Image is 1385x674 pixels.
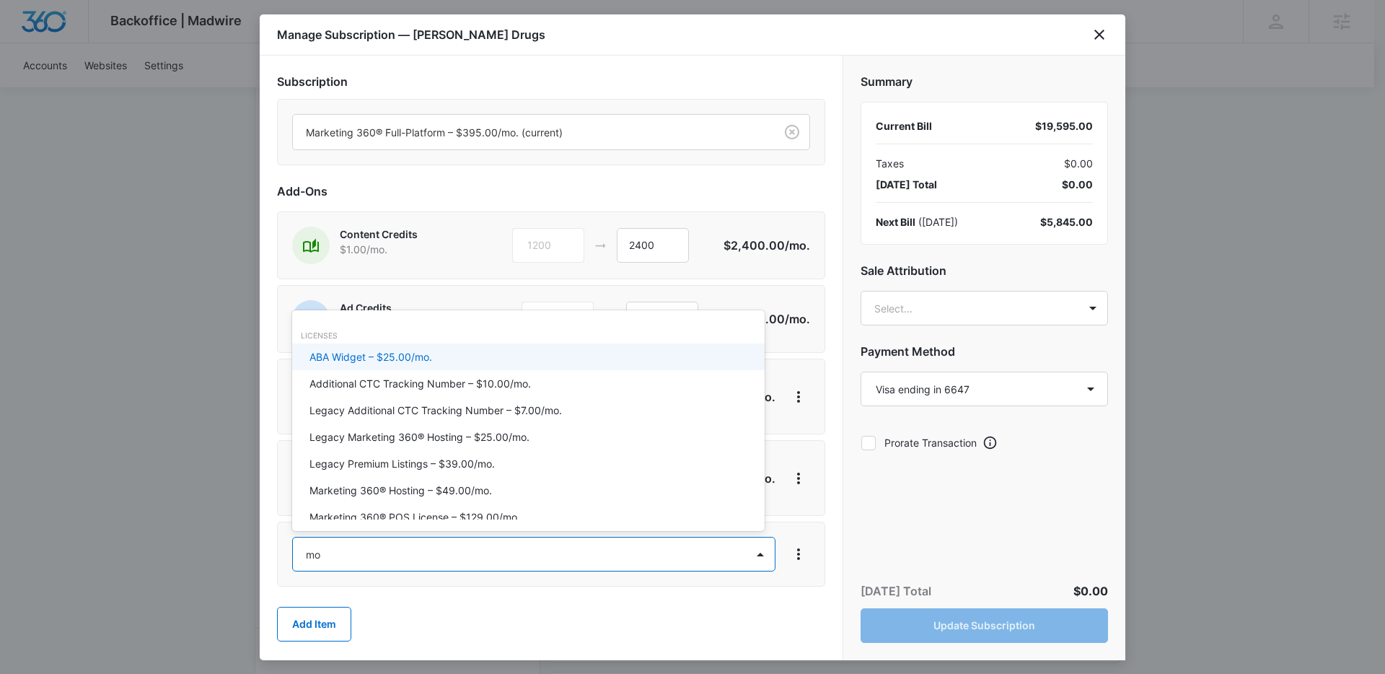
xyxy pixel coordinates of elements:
[309,483,492,498] p: Marketing 360® Hosting – $49.00/mo.
[309,509,520,525] p: Marketing 360® POS License – $129.00/mo.
[309,456,495,471] p: Legacy Premium Listings – $39.00/mo.
[309,429,529,445] p: Legacy Marketing 360® Hosting – $25.00/mo.
[309,349,432,364] p: ABA Widget – $25.00/mo.
[309,403,562,418] p: Legacy Additional CTC Tracking Number – $7.00/mo.
[292,331,765,342] div: Licenses
[309,376,531,391] p: Additional CTC Tracking Number – $10.00/mo.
